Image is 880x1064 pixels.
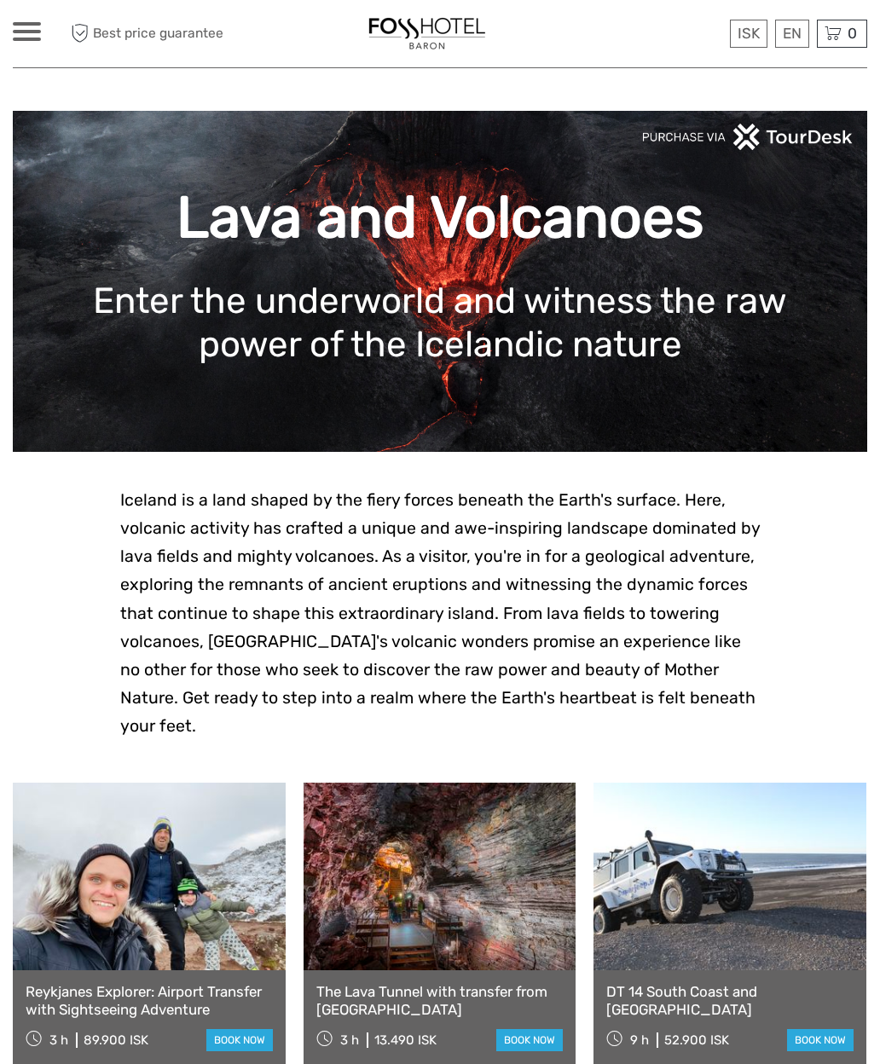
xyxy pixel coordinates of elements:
a: book now [496,1029,563,1051]
h1: Lava and Volcanoes [38,183,842,252]
h1: Enter the underworld and witness the raw power of the Icelandic nature [38,280,842,366]
a: Reykjanes Explorer: Airport Transfer with Sightseeing Adventure [26,983,273,1018]
span: Best price guarantee [67,20,227,48]
a: book now [787,1029,854,1051]
img: PurchaseViaTourDeskwhite.png [641,124,854,150]
div: 13.490 ISK [374,1032,437,1048]
span: 9 h [630,1032,649,1048]
span: ISK [738,25,760,42]
div: EN [775,20,809,48]
div: 89.900 ISK [84,1032,148,1048]
span: 3 h [340,1032,359,1048]
span: Iceland is a land shaped by the fiery forces beneath the Earth's surface. Here, volcanic activity... [120,490,760,736]
a: The Lava Tunnel with transfer from [GEOGRAPHIC_DATA] [316,983,564,1018]
img: 1355-f22f4eb0-fb05-4a92-9bea-b034c25151e6_logo_small.jpg [364,13,490,55]
span: 0 [845,25,860,42]
div: 52.900 ISK [664,1032,729,1048]
a: DT 14 South Coast and [GEOGRAPHIC_DATA] [606,983,854,1018]
span: 3 h [49,1032,68,1048]
a: book now [206,1029,273,1051]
